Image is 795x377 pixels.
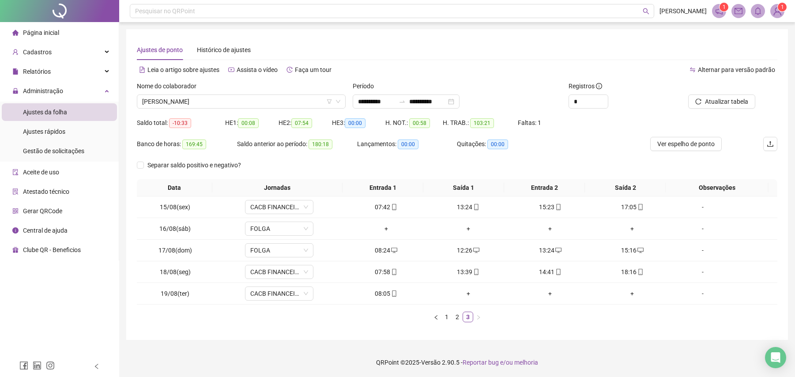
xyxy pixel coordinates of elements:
[23,68,51,75] span: Relatórios
[309,139,332,149] span: 180:18
[23,227,68,234] span: Central de ajuda
[303,226,309,231] span: down
[473,312,484,322] li: Próxima página
[349,202,424,212] div: 07:42
[23,109,67,116] span: Ajustes da folha
[295,66,332,73] span: Faça um tour
[423,179,504,196] th: Saída 1
[345,118,365,128] span: 00:00
[237,139,357,149] div: Saldo anterior ao período:
[228,67,234,73] span: youtube
[723,4,726,10] span: 1
[720,3,728,11] sup: 1
[472,269,479,275] span: mobile
[332,118,385,128] div: HE 3:
[182,139,206,149] span: 169:45
[473,312,484,322] button: right
[23,147,84,155] span: Gestão de solicitações
[637,247,644,253] span: desktop
[472,204,479,210] span: mobile
[137,45,183,55] div: Ajustes de ponto
[343,179,423,196] th: Entrada 1
[677,202,729,212] div: -
[595,245,670,255] div: 15:16
[225,118,279,128] div: HE 1:
[238,118,259,128] span: 00:08
[197,45,251,55] div: Histórico de ajustes
[512,224,588,234] div: +
[554,269,561,275] span: mobile
[452,312,462,322] a: 2
[443,118,518,128] div: H. TRAB.:
[677,224,729,234] div: -
[431,202,506,212] div: 13:24
[442,312,452,322] a: 1
[596,83,602,89] span: info-circle
[23,128,65,135] span: Ajustes rápidos
[399,98,406,105] span: swap-right
[353,81,380,91] label: Período
[349,267,424,277] div: 07:58
[158,247,192,254] span: 17/08(dom)
[12,49,19,55] span: user-add
[23,87,63,94] span: Administração
[463,359,538,366] span: Reportar bug e/ou melhoria
[421,359,441,366] span: Versão
[431,267,506,277] div: 13:39
[12,247,19,253] span: gift
[159,225,191,232] span: 16/08(sáb)
[512,245,588,255] div: 13:24
[250,287,308,300] span: CACB FINANCEIRO
[23,29,59,36] span: Página inicial
[659,6,707,16] span: [PERSON_NAME]
[715,7,723,15] span: notification
[12,188,19,195] span: solution
[512,202,588,212] div: 15:23
[303,291,309,296] span: down
[23,207,62,215] span: Gerar QRCode
[457,139,537,149] div: Quitações:
[12,169,19,175] span: audit
[554,204,561,210] span: mobile
[19,361,28,370] span: facebook
[286,67,293,73] span: history
[349,224,424,234] div: +
[12,88,19,94] span: lock
[431,312,441,322] button: left
[767,140,774,147] span: upload
[23,246,81,253] span: Clube QR - Beneficios
[357,139,457,149] div: Lançamentos:
[512,289,588,298] div: +
[487,139,508,149] span: 00:00
[666,179,769,196] th: Observações
[569,81,602,91] span: Registros
[303,204,309,210] span: down
[23,188,69,195] span: Atestado técnico
[595,267,670,277] div: 18:16
[518,119,541,126] span: Faltas: 1
[504,179,585,196] th: Entrada 2
[735,7,742,15] span: mail
[291,118,312,128] span: 07:54
[250,200,308,214] span: CACB FINANCEIRO 2
[160,204,190,211] span: 15/08(sex)
[595,202,670,212] div: 17:05
[771,4,784,18] img: 68789
[385,118,443,128] div: H. NOT.:
[303,269,309,275] span: down
[147,66,219,73] span: Leia o artigo sobre ajustes
[688,94,755,109] button: Atualizar tabela
[512,267,588,277] div: 14:41
[390,247,397,253] span: desktop
[23,169,59,176] span: Aceite de uso
[169,118,191,128] span: -10:33
[431,224,506,234] div: +
[94,363,100,369] span: left
[585,179,666,196] th: Saída 2
[46,361,55,370] span: instagram
[650,137,722,151] button: Ver espelho de ponto
[303,248,309,253] span: down
[12,68,19,75] span: file
[677,267,729,277] div: -
[463,312,473,322] a: 3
